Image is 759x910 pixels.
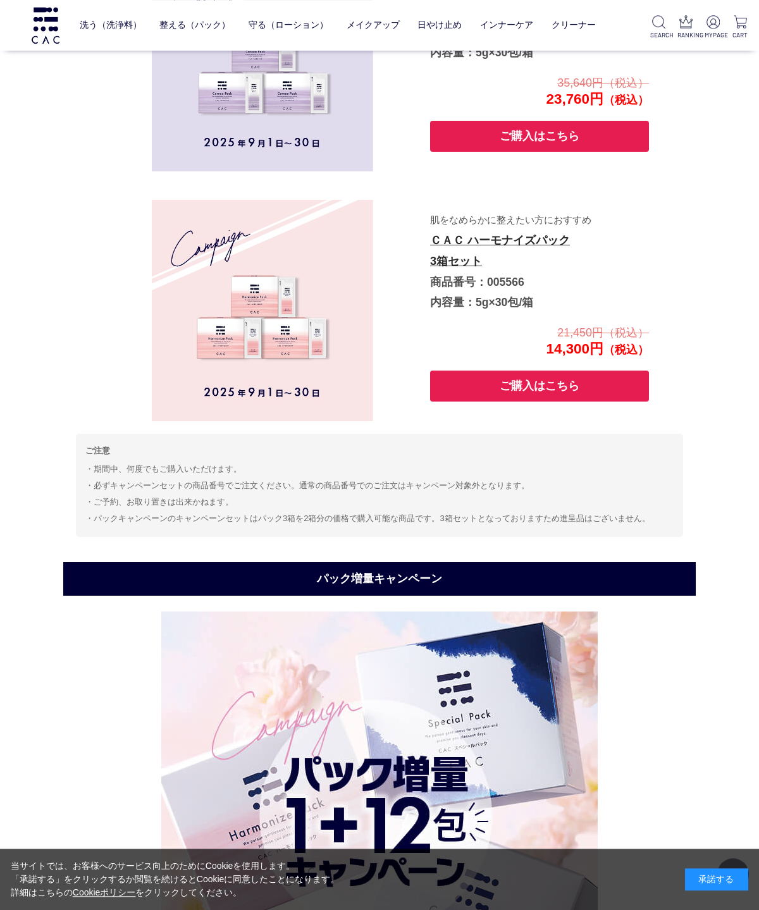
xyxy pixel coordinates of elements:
[85,478,674,493] li: 必ずキャンペーンセットの商品番号でご注文ください。通常の商品番号でのご注文はキャンペーン対象外となります。
[429,324,649,358] p: 14,300円
[677,15,694,40] a: RANKING
[650,15,667,40] a: SEARCH
[85,495,674,510] li: ご予約、お取り置きは出来かねます。
[249,10,328,40] a: 守る（ローション）
[603,343,649,356] span: （税込）
[705,15,722,40] a: MYPAGE
[159,10,230,40] a: 整える（パック）
[552,10,596,40] a: クリーナー
[80,10,142,40] a: 洗う（洗浄料）
[85,462,674,477] li: 期間中、何度でもご購入いただけます。
[152,200,373,421] img: 005566.jpg
[430,371,649,402] button: ご購入はこちら
[650,30,667,40] p: SEARCH
[347,10,400,40] a: メイクアップ
[63,562,696,596] h2: パック増量キャンペーン
[73,887,136,897] a: Cookieポリシー
[430,209,648,312] p: 商品番号：005566 内容量：5g×30包/箱
[705,30,722,40] p: MYPAGE
[11,859,340,899] div: 当サイトでは、お客様へのサービス向上のためにCookieを使用します。 「承諾する」をクリックするか閲覧を続けるとCookieに同意したことになります。 詳細はこちらの をクリックしてください。
[732,15,749,40] a: CART
[85,511,674,526] li: パックキャンペーンのキャンペーンセットはパック3箱を2箱分の価格で購入可能な商品です。3箱セットとなっておりますため進呈品はございません。
[417,10,462,40] a: 日やけ止め
[557,77,649,89] span: 35,640円（税込）
[732,30,749,40] p: CART
[429,74,649,108] p: 23,760円
[430,121,649,152] button: ご購入はこちら
[557,326,649,339] span: 21,450円（税込）
[685,868,748,890] div: 承諾する
[677,30,694,40] p: RANKING
[85,443,674,458] p: ご注意
[30,7,61,43] img: logo
[430,214,591,235] span: 肌をなめらかに整えたい方におすすめ
[603,94,649,106] span: （税込）
[480,10,533,40] a: インナーケア
[430,234,570,267] a: ＣＡＣ ハーモナイズパック3箱セット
